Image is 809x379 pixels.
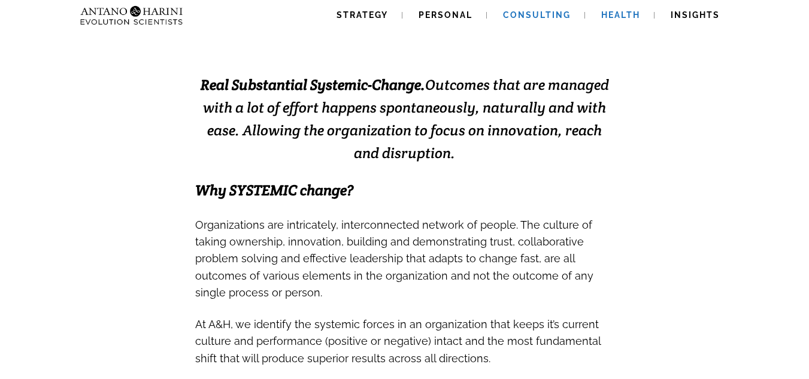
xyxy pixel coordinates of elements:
[201,75,425,94] strong: Real Substantial Systemic-Change.
[201,75,609,162] span: Outcomes that are managed with a lot of effort happens spontaneously, naturally and with ease. Al...
[337,10,388,20] span: Strategy
[503,10,571,20] span: Consulting
[601,10,640,20] span: Health
[195,181,353,199] span: Why SYSTEMIC change?
[671,10,720,20] span: Insights
[195,318,601,364] span: At A&H, we identify the systemic forces in an organization that keeps it’s current culture and pe...
[195,219,593,299] span: Organizations are intricately, interconnected network of people. The culture of taking ownership,...
[419,10,472,20] span: Personal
